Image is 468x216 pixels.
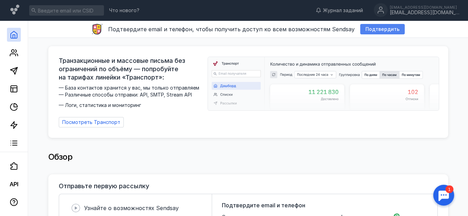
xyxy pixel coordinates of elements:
[16,4,24,12] div: 1
[106,8,143,13] a: Что нового?
[62,119,120,125] span: Посмотреть Транспорт
[59,57,203,82] span: Транзакционные и массовые письма без ограничений по объёму — попробуйте на тарифах линейки «Транс...
[84,205,179,211] span: Узнайте о возможностях Sendsay
[59,183,149,190] h3: Отправьте первую рассылку
[208,57,439,110] img: dashboard-transport-banner
[323,7,363,14] span: Журнал заданий
[390,5,459,9] div: [EMAIL_ADDRESS][DOMAIN_NAME]
[390,10,459,16] div: [EMAIL_ADDRESS][DOMAIN_NAME]
[222,201,305,209] span: Подтвердите email и телефон
[59,117,124,127] a: Посмотреть Транспорт
[108,26,355,33] span: Подтвердите email и телефон, чтобы получить доступ ко всем возможностям Sendsay
[365,26,400,32] span: Подтвердить
[360,24,405,34] button: Подтвердить
[29,5,104,16] input: Введите email или CSID
[109,8,139,13] span: Что нового?
[312,7,366,14] a: Журнал заданий
[59,84,203,109] span: — База контактов хранится у вас, мы только отправляем — Различные способы отправки: API, SMTP, St...
[48,152,73,162] span: Обзор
